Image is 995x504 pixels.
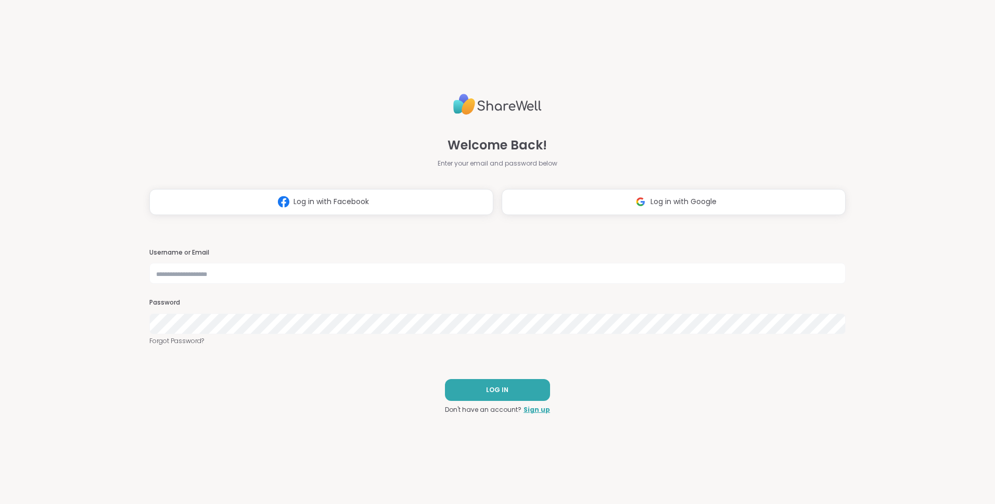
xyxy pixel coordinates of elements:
img: ShareWell Logomark [274,192,294,211]
img: ShareWell Logo [453,90,542,119]
button: Log in with Google [502,189,846,215]
span: Enter your email and password below [438,159,557,168]
button: Log in with Facebook [149,189,493,215]
a: Sign up [524,405,550,414]
a: Forgot Password? [149,336,846,346]
span: Don't have an account? [445,405,521,414]
span: LOG IN [486,385,508,395]
h3: Password [149,298,846,307]
img: ShareWell Logomark [631,192,650,211]
h3: Username or Email [149,248,846,257]
span: Welcome Back! [448,136,547,155]
span: Log in with Google [650,196,717,207]
button: LOG IN [445,379,550,401]
span: Log in with Facebook [294,196,369,207]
